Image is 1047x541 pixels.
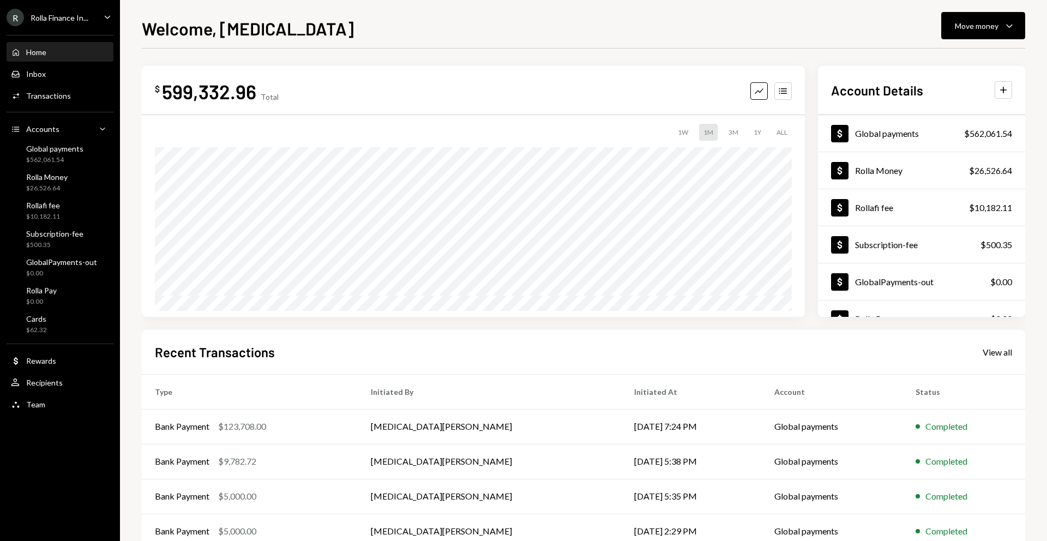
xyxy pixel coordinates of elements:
div: Recipients [26,378,63,387]
th: Type [142,374,358,409]
a: Subscription-fee$500.35 [7,226,113,252]
td: [MEDICAL_DATA][PERSON_NAME] [358,479,621,514]
a: Subscription-fee$500.35 [818,226,1025,263]
div: $500.35 [980,238,1012,251]
a: Rewards [7,351,113,370]
a: View all [983,346,1012,358]
div: $9,782.72 [218,455,256,468]
div: Rolla Pay [855,314,890,324]
div: Bank Payment [155,420,209,433]
a: Transactions [7,86,113,105]
a: Global payments$562,061.54 [7,141,113,167]
div: Completed [925,490,967,503]
div: Global payments [855,128,919,139]
div: 599,332.96 [162,79,256,104]
div: Rollafi fee [26,201,60,210]
div: Inbox [26,69,46,79]
div: Completed [925,455,967,468]
div: $0.00 [990,312,1012,326]
div: Accounts [26,124,59,134]
div: Home [26,47,46,57]
a: Rollafi fee$10,182.11 [818,189,1025,226]
a: Cards$62.32 [7,311,113,337]
div: Rolla Pay [26,286,57,295]
div: ALL [772,124,792,141]
a: Accounts [7,119,113,139]
div: Transactions [26,91,71,100]
td: [MEDICAL_DATA][PERSON_NAME] [358,444,621,479]
a: Home [7,42,113,62]
td: Global payments [761,444,903,479]
div: 3M [724,124,743,141]
h2: Account Details [831,81,923,99]
td: Global payments [761,409,903,444]
div: R [7,9,24,26]
div: $62.32 [26,326,47,335]
div: $10,182.11 [969,201,1012,214]
div: Subscription-fee [855,239,918,250]
td: [DATE] 5:38 PM [621,444,761,479]
div: $562,061.54 [26,155,83,165]
th: Initiated By [358,374,621,409]
div: Rolla Finance In... [31,13,88,22]
a: Rolla Money$26,526.64 [7,169,113,195]
div: $10,182.11 [26,212,60,221]
div: Global payments [26,144,83,153]
div: 1W [673,124,693,141]
div: 1M [699,124,718,141]
div: Bank Payment [155,490,209,503]
th: Account [761,374,903,409]
div: Move money [955,20,998,32]
a: Global payments$562,061.54 [818,115,1025,152]
h1: Welcome, [MEDICAL_DATA] [142,17,354,39]
div: Team [26,400,45,409]
h2: Recent Transactions [155,343,275,361]
a: Recipients [7,372,113,392]
div: $26,526.64 [969,164,1012,177]
a: Inbox [7,64,113,83]
div: $0.00 [26,297,57,306]
div: Completed [925,525,967,538]
div: $5,000.00 [218,490,256,503]
div: Rolla Money [855,165,902,176]
div: Cards [26,314,47,323]
a: Rolla Pay$0.00 [7,282,113,309]
td: Global payments [761,479,903,514]
div: Rollafi fee [855,202,893,213]
div: Bank Payment [155,525,209,538]
div: $500.35 [26,241,83,250]
div: $562,061.54 [964,127,1012,140]
td: [DATE] 5:35 PM [621,479,761,514]
a: Rolla Pay$0.00 [818,300,1025,337]
td: [DATE] 7:24 PM [621,409,761,444]
div: $26,526.64 [26,184,68,193]
a: GlobalPayments-out$0.00 [818,263,1025,300]
a: GlobalPayments-out$0.00 [7,254,113,280]
div: Bank Payment [155,455,209,468]
div: $0.00 [26,269,97,278]
div: Total [261,92,279,101]
div: $5,000.00 [218,525,256,538]
div: GlobalPayments-out [855,276,934,287]
div: $ [155,83,160,94]
div: $0.00 [990,275,1012,288]
div: GlobalPayments-out [26,257,97,267]
a: Rolla Money$26,526.64 [818,152,1025,189]
div: $123,708.00 [218,420,266,433]
a: Team [7,394,113,414]
th: Status [902,374,1025,409]
div: Subscription-fee [26,229,83,238]
div: View all [983,347,1012,358]
a: Rollafi fee$10,182.11 [7,197,113,224]
button: Move money [941,12,1025,39]
div: Completed [925,420,967,433]
div: 1Y [749,124,766,141]
div: Rewards [26,356,56,365]
td: [MEDICAL_DATA][PERSON_NAME] [358,409,621,444]
th: Initiated At [621,374,761,409]
div: Rolla Money [26,172,68,182]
